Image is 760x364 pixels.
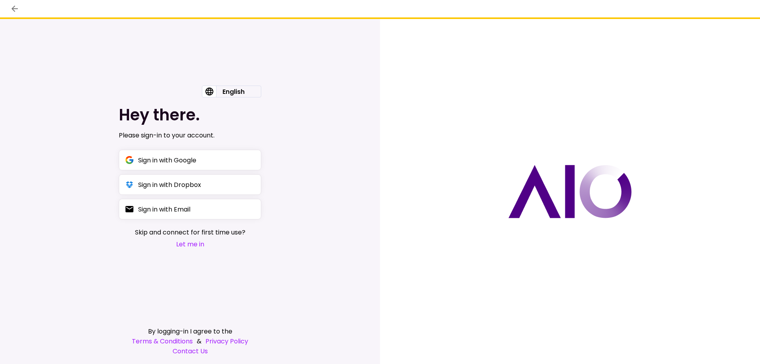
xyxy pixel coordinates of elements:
[119,326,261,336] div: By logging-in I agree to the
[119,336,261,346] div: &
[508,165,632,218] img: AIO logo
[138,180,201,190] div: Sign in with Dropbox
[135,227,245,237] span: Skip and connect for first time use?
[119,131,261,140] div: Please sign-in to your account.
[205,336,248,346] a: Privacy Policy
[119,150,261,170] button: Sign in with Google
[119,199,261,219] button: Sign in with Email
[132,336,193,346] a: Terms & Conditions
[216,86,251,97] div: English
[138,204,190,214] div: Sign in with Email
[135,239,245,249] button: Let me in
[119,174,261,195] button: Sign in with Dropbox
[119,346,261,356] a: Contact Us
[138,155,196,165] div: Sign in with Google
[119,105,261,124] h1: Hey there.
[8,2,21,15] button: back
